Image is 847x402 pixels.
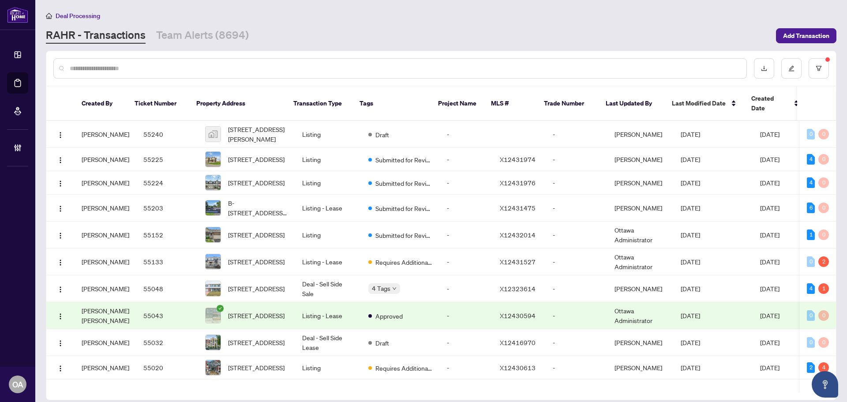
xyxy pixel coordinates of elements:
div: 0 [807,129,815,139]
td: Ottawa Administrator [607,302,674,329]
div: 1 [818,283,829,294]
span: filter [816,65,822,71]
button: Logo [53,201,67,215]
td: [PERSON_NAME] [607,275,674,302]
img: Logo [57,205,64,212]
td: 55043 [136,302,198,329]
span: [STREET_ADDRESS] [228,257,285,267]
div: 0 [818,203,829,213]
span: X12430594 [500,312,536,319]
td: Ottawa Administrator [607,222,674,248]
span: [PERSON_NAME] [82,130,129,138]
img: thumbnail-img [206,254,221,269]
span: [PERSON_NAME] [82,258,129,266]
span: [PERSON_NAME] [82,179,129,187]
div: 0 [818,129,829,139]
img: thumbnail-img [206,200,221,215]
span: X12431527 [500,258,536,266]
div: 0 [818,337,829,348]
td: - [546,248,607,275]
td: - [440,195,493,222]
td: - [440,121,493,148]
button: Logo [53,255,67,269]
th: Trade Number [537,86,599,121]
span: [DATE] [681,204,700,212]
img: thumbnail-img [206,281,221,296]
span: [PERSON_NAME] [82,155,129,163]
span: X12431475 [500,204,536,212]
span: [STREET_ADDRESS] [228,284,285,293]
td: [PERSON_NAME] [607,171,674,195]
div: 0 [818,177,829,188]
td: [PERSON_NAME] [607,121,674,148]
td: - [440,248,493,275]
td: Listing - Lease [295,302,361,329]
span: [PERSON_NAME] [PERSON_NAME] [82,307,129,324]
img: Logo [57,286,64,293]
div: 4 [807,283,815,294]
span: edit [788,65,795,71]
img: Logo [57,365,64,372]
img: Logo [57,180,64,187]
button: Logo [53,282,67,296]
span: X12432014 [500,231,536,239]
td: - [440,222,493,248]
span: [DATE] [681,130,700,138]
div: 0 [807,337,815,348]
td: 55152 [136,222,198,248]
span: Last Modified Date [672,98,726,108]
button: Logo [53,335,67,349]
th: Transaction Type [286,86,352,121]
span: [STREET_ADDRESS] [228,178,285,188]
img: thumbnail-img [206,335,221,350]
td: 55225 [136,148,198,171]
span: [DATE] [681,312,700,319]
span: [STREET_ADDRESS] [228,363,285,372]
th: Project Name [431,86,484,121]
th: Property Address [189,86,286,121]
td: - [546,222,607,248]
span: [DATE] [760,231,780,239]
span: X12430613 [500,364,536,372]
td: 55020 [136,356,198,379]
span: Submitted for Review [375,155,433,165]
button: Open asap [812,371,838,398]
td: - [546,195,607,222]
button: Logo [53,308,67,323]
img: Logo [57,157,64,164]
td: - [440,302,493,329]
div: 4 [807,177,815,188]
button: Logo [53,176,67,190]
img: thumbnail-img [206,175,221,190]
td: - [546,121,607,148]
button: filter [809,58,829,79]
span: [DATE] [681,258,700,266]
td: [PERSON_NAME] [607,356,674,379]
td: Listing - Lease [295,248,361,275]
span: [PERSON_NAME] [82,285,129,293]
span: B-[STREET_ADDRESS][PERSON_NAME] [228,198,288,218]
span: [DATE] [681,338,700,346]
th: Tags [352,86,431,121]
span: [DATE] [760,204,780,212]
th: Created Date [744,86,806,121]
td: Listing [295,148,361,171]
span: [DATE] [681,155,700,163]
td: - [440,329,493,356]
td: [PERSON_NAME] [607,148,674,171]
th: Last Updated By [599,86,665,121]
span: [STREET_ADDRESS] [228,338,285,347]
button: Logo [53,152,67,166]
span: [DATE] [760,338,780,346]
span: home [46,13,52,19]
span: X12431976 [500,179,536,187]
span: Submitted for Review [375,203,433,213]
td: - [546,329,607,356]
span: [PERSON_NAME] [82,338,129,346]
img: logo [7,7,28,23]
td: Deal - Sell Side Lease [295,329,361,356]
td: 55133 [136,248,198,275]
span: [PERSON_NAME] [82,364,129,372]
div: 4 [807,154,815,165]
span: [DATE] [760,312,780,319]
